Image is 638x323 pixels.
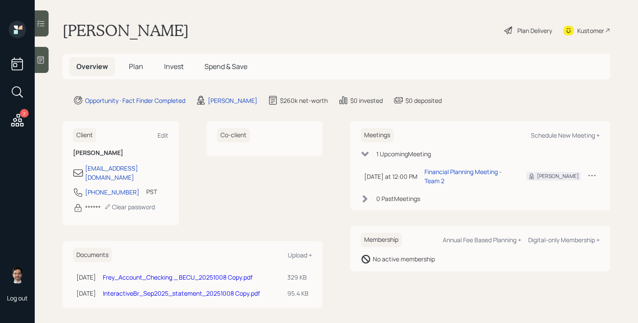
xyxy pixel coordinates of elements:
[287,273,309,282] div: 329 KB
[208,96,257,105] div: [PERSON_NAME]
[287,289,309,298] div: 95.4 KB
[7,294,28,302] div: Log out
[517,26,552,35] div: Plan Delivery
[364,172,418,181] div: [DATE] at 12:00 PM
[280,96,328,105] div: $260k net-worth
[443,236,521,244] div: Annual Fee Based Planning +
[62,21,189,40] h1: [PERSON_NAME]
[73,248,112,262] h6: Documents
[104,203,155,211] div: Clear password
[577,26,604,35] div: Kustomer
[405,96,442,105] div: $0 deposited
[20,109,29,118] div: 2
[103,273,253,281] a: Frey_Account_Checking _ BECU_20251008 Copy.pdf
[361,233,402,247] h6: Membership
[531,131,600,139] div: Schedule New Meeting +
[73,149,168,157] h6: [PERSON_NAME]
[217,128,250,142] h6: Co-client
[288,251,312,259] div: Upload +
[73,128,96,142] h6: Client
[85,188,139,197] div: [PHONE_NUMBER]
[361,128,394,142] h6: Meetings
[76,62,108,71] span: Overview
[164,62,184,71] span: Invest
[350,96,383,105] div: $0 invested
[537,172,579,180] div: [PERSON_NAME]
[76,273,96,282] div: [DATE]
[85,96,185,105] div: Opportunity · Fact Finder Completed
[76,289,96,298] div: [DATE]
[146,187,157,196] div: PST
[373,254,435,264] div: No active membership
[376,149,431,158] div: 1 Upcoming Meeting
[424,167,513,185] div: Financial Planning Meeting - Team 2
[528,236,600,244] div: Digital-only Membership +
[376,194,420,203] div: 0 Past Meeting s
[158,131,168,139] div: Edit
[9,266,26,283] img: jonah-coleman-headshot.png
[103,289,260,297] a: InteractiveBr_Sep2025_statement_20251008 Copy.pdf
[129,62,143,71] span: Plan
[85,164,168,182] div: [EMAIL_ADDRESS][DOMAIN_NAME]
[204,62,247,71] span: Spend & Save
